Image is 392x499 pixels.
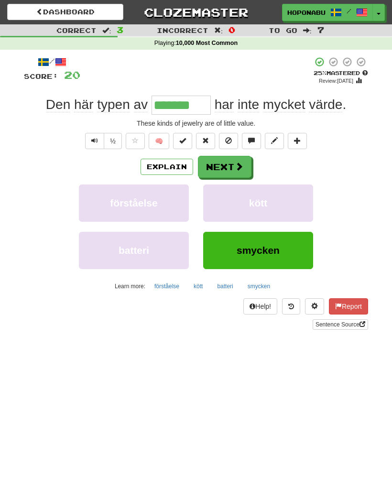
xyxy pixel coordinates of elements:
[115,283,145,290] small: Learn more:
[347,8,351,14] span: /
[242,279,275,293] button: smycken
[265,133,284,149] button: Edit sentence (alt+d)
[85,133,104,149] button: Play sentence audio (ctl+space)
[110,197,157,208] span: förståelse
[188,279,208,293] button: kött
[313,319,368,330] a: Sentence Source
[198,156,251,178] button: Next
[24,56,80,68] div: /
[211,97,346,112] span: .
[203,184,313,222] button: kött
[282,298,300,315] button: Round history (alt+y)
[329,298,368,315] button: Report
[314,70,327,76] span: 25 %
[237,245,280,256] span: smycken
[238,97,259,112] span: inte
[141,159,193,175] button: Explain
[126,133,145,149] button: Favorite sentence (alt+f)
[319,78,353,84] small: Review: [DATE]
[309,97,342,112] span: värde
[263,97,305,112] span: mycket
[214,27,223,33] span: :
[46,97,70,112] span: Den
[176,40,238,46] strong: 10,000 Most Common
[104,133,122,149] button: ½
[149,279,185,293] button: förståelse
[269,26,297,34] span: To go
[102,27,111,33] span: :
[303,27,312,33] span: :
[317,25,324,34] span: 7
[119,245,149,256] span: batteri
[83,133,122,149] div: Text-to-speech controls
[196,133,215,149] button: Reset to 0% Mastered (alt+r)
[229,25,235,34] span: 0
[249,197,268,208] span: kött
[173,133,192,149] button: Set this sentence to 100% Mastered (alt+m)
[117,25,123,34] span: 3
[24,119,368,128] div: These kinds of jewelry are of little value.
[288,133,307,149] button: Add to collection (alt+a)
[7,4,123,20] a: Dashboard
[64,69,80,81] span: 20
[215,97,234,112] span: har
[157,26,208,34] span: Incorrect
[134,97,148,112] span: av
[212,279,238,293] button: batteri
[24,72,58,80] span: Score:
[74,97,93,112] span: här
[56,26,97,34] span: Correct
[97,97,130,112] span: typen
[79,232,189,269] button: batteri
[79,184,189,222] button: förståelse
[243,298,277,315] button: Help!
[149,133,169,149] button: 🧠
[287,8,326,17] span: HopOnABus
[242,133,261,149] button: Discuss sentence (alt+u)
[138,4,254,21] a: Clozemaster
[203,232,313,269] button: smycken
[219,133,238,149] button: Ignore sentence (alt+i)
[282,4,373,21] a: HopOnABus /
[313,69,368,77] div: Mastered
